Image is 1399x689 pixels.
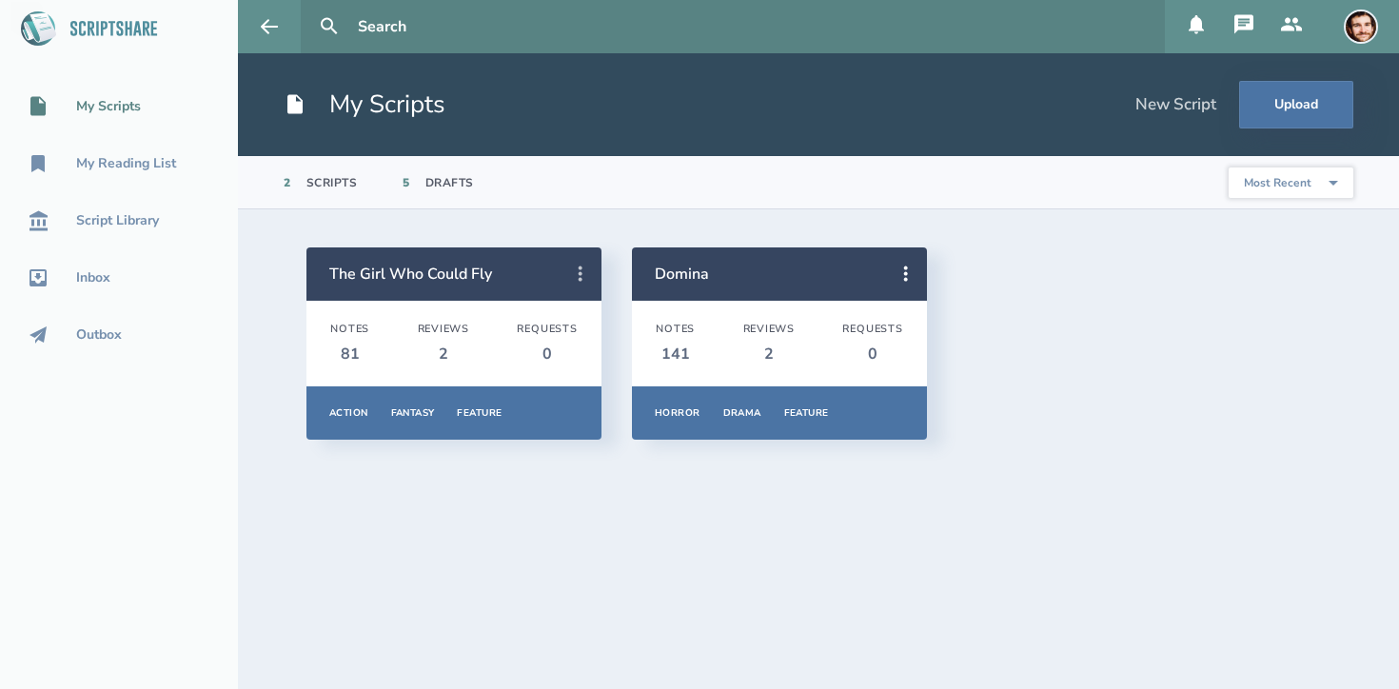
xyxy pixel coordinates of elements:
button: Upload [1239,81,1353,128]
div: Action [329,406,368,420]
img: user_1736124357-crop.jpg [1344,10,1378,44]
div: Scripts [306,175,358,190]
div: Notes [330,323,369,336]
div: Drama [723,406,761,420]
div: Notes [656,323,695,336]
a: Domina [655,264,709,285]
div: Horror [655,406,700,420]
div: Reviews [743,323,796,336]
div: Feature [784,406,829,420]
div: 5 [403,175,410,190]
div: Requests [517,323,577,336]
div: 141 [656,344,695,364]
div: Requests [842,323,902,336]
div: 81 [330,344,369,364]
div: Reviews [418,323,470,336]
div: Script Library [76,213,159,228]
div: My Reading List [76,156,176,171]
div: Outbox [76,327,122,343]
div: My Scripts [76,99,141,114]
div: 2 [418,344,470,364]
h1: My Scripts [284,88,445,122]
div: 2 [284,175,291,190]
div: 0 [842,344,902,364]
div: Drafts [425,175,474,190]
div: 2 [743,344,796,364]
div: New Script [1135,94,1216,115]
div: Fantasy [391,406,435,420]
div: 0 [517,344,577,364]
a: The Girl Who Could Fly [329,264,492,285]
div: Inbox [76,270,110,285]
div: Feature [457,406,502,420]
